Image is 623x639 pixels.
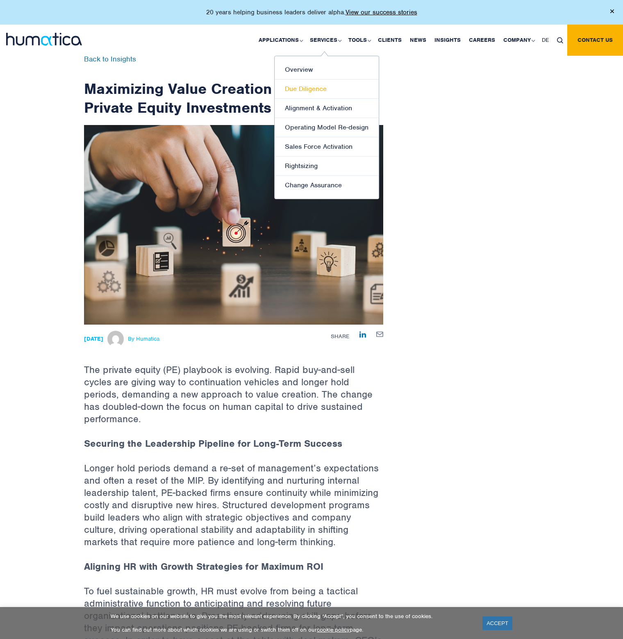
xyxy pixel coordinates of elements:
[406,25,430,56] a: News
[84,462,383,560] p: Longer hold periods demand a re-set of management’s expectations and often a reset of the MIP. By...
[128,336,159,342] span: By Humatica
[84,125,383,325] img: ndetails
[344,25,374,56] a: Tools
[84,437,342,450] strong: Securing the Leadership Pipeline for Long-Term Success
[331,333,349,340] span: Share
[275,137,379,157] a: Sales Force Activation
[317,626,350,633] a: cookie policy
[374,25,406,56] a: Clients
[275,80,379,99] a: Due Diligence
[275,118,379,137] a: Operating Model Re-design
[542,36,549,43] span: DE
[430,25,465,56] a: Insights
[567,25,623,56] a: Contact us
[275,157,379,176] a: Rightsizing
[111,626,472,633] p: You can find out more about which cookies we are using or switch them off on our page.
[206,8,417,16] p: 20 years helping business leaders deliver alpha.
[465,25,499,56] a: Careers
[376,331,383,337] a: Share by E-Mail
[275,99,379,118] a: Alignment & Activation
[557,37,563,43] img: search_icon
[6,33,82,45] img: logo
[275,60,379,80] a: Overview
[359,331,366,338] img: Share on LinkedIn
[306,25,344,56] a: Services
[84,335,103,342] strong: [DATE]
[538,25,553,56] a: DE
[84,56,383,117] h1: Maximizing Value Creation in Long-Hold Private Equity Investments
[346,8,417,16] a: View our success stories
[275,176,379,195] a: Change Assurance
[376,332,383,337] img: mailby
[499,25,538,56] a: Company
[84,325,383,437] p: The private equity (PE) playbook is evolving. Rapid buy-and-sell cycles are giving way to continu...
[111,613,472,620] p: We use cookies on our website to give you the most relevant experience. By clicking “Accept”, you...
[84,55,136,64] a: Back to Insights
[482,616,512,630] a: ACCEPT
[255,25,306,56] a: Applications
[84,560,323,573] strong: Aligning HR with Growth Strategies for Maximum ROI
[107,331,124,347] img: Michael Hillington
